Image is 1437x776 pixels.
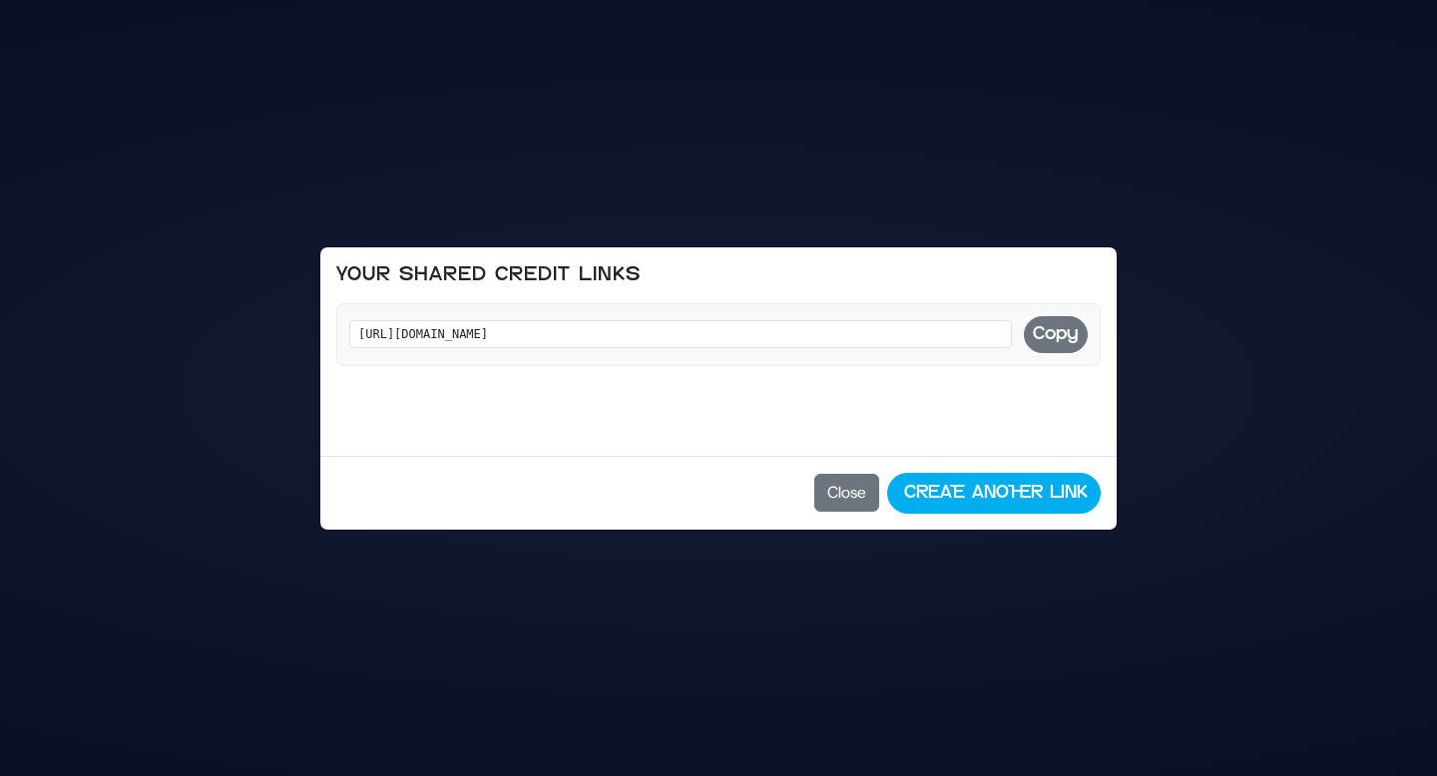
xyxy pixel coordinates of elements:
[336,392,1101,416] div: 2 credits
[336,263,641,287] h6: Your Shared Credit Links
[1024,316,1088,353] button: Copy
[814,474,879,512] button: Close
[336,393,466,414] strong: Available Credits:
[1000,264,1101,285] small: 1/10 links created
[887,473,1101,514] button: Create Another Link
